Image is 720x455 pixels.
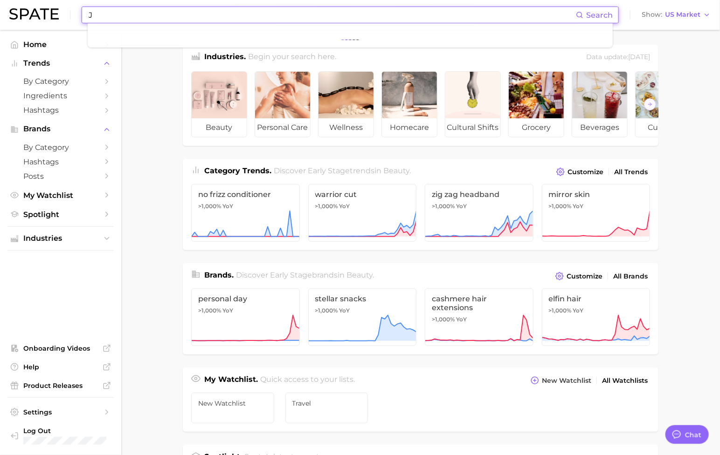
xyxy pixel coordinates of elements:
a: by Category [7,140,114,155]
span: New Watchlist [198,400,267,407]
a: homecare [381,71,437,137]
span: personal day [198,294,293,303]
span: YoY [573,203,584,210]
span: Brands . [204,271,234,279]
a: Settings [7,405,114,419]
a: New Watchlist [191,393,274,423]
span: cashmere hair extensions [432,294,526,312]
span: All Trends [614,168,648,176]
span: Discover Early Stage trends in . [274,166,411,175]
a: zig zag headband>1,000% YoY [425,184,533,242]
button: ShowUS Market [639,9,713,21]
a: Hashtags [7,103,114,117]
span: YoY [573,307,584,314]
a: My Watchlist [7,188,114,203]
span: homecare [382,118,437,137]
a: Ingredients [7,88,114,103]
span: Ingredients [23,91,98,100]
span: >1,000% [198,203,221,210]
button: Customize [554,165,606,178]
span: >1,000% [432,316,455,323]
img: SPATE [9,8,59,20]
button: Scroll Right [644,98,656,110]
span: personal care [255,118,310,137]
div: Data update: [DATE] [586,51,650,64]
span: Customize [567,272,602,280]
a: warrior cut>1,000% YoY [308,184,417,242]
span: no frizz conditioner [198,190,293,199]
span: beauty [384,166,410,175]
a: wellness [318,71,374,137]
span: Log Out [23,427,118,435]
a: culinary [635,71,691,137]
button: Industries [7,231,114,245]
a: Travel [285,393,368,423]
a: cultural shifts [445,71,501,137]
span: Category Trends . [204,166,271,175]
span: zig zag headband [432,190,526,199]
span: by Category [23,77,98,86]
a: grocery [508,71,564,137]
span: Brands [23,125,98,133]
span: Spotlight [23,210,98,219]
span: warrior cut [315,190,410,199]
span: Trends [23,59,98,68]
span: US Market [665,12,700,17]
span: YoY [339,307,350,314]
a: mirror skin>1,000% YoY [542,184,651,242]
a: Log out. Currently logged in with e-mail lhutcherson@kwtglobal.com. [7,424,114,448]
span: beverages [572,118,627,137]
span: culinary [636,118,691,137]
span: YoY [456,203,467,210]
span: grocery [509,118,564,137]
span: >1,000% [549,203,572,210]
a: All Watchlists [600,374,650,387]
span: All Brands [613,272,648,280]
a: All Brands [611,270,650,283]
button: New Watchlist [528,374,594,387]
span: Settings [23,408,98,416]
h2: Quick access to your lists. [261,374,355,387]
span: >1,000% [432,203,455,210]
span: Discover Early Stage brands in . [236,271,374,279]
span: Help [23,363,98,371]
span: Onboarding Videos [23,344,98,353]
a: Hashtags [7,155,114,169]
a: beverages [572,71,628,137]
button: Brands [7,122,114,136]
input: Search here for a brand, industry, or ingredient [88,7,576,23]
span: Travel [292,400,361,407]
span: YoY [222,203,233,210]
a: Spotlight [7,207,114,222]
a: Home [7,37,114,52]
a: Help [7,360,114,374]
h1: Industries. [204,51,246,64]
a: no frizz conditioner>1,000% YoY [191,184,300,242]
a: elfin hair>1,000% YoY [542,288,651,346]
a: All Trends [612,166,650,178]
span: elfin hair [549,294,644,303]
h2: Begin your search here. [249,51,337,64]
span: cultural shifts [445,118,500,137]
a: personal day>1,000% YoY [191,288,300,346]
a: cashmere hair extensions>1,000% YoY [425,288,533,346]
h1: My Watchlist. [204,374,258,387]
span: >1,000% [198,307,221,314]
button: Trends [7,56,114,70]
span: beauty [192,118,247,137]
span: mirror skin [549,190,644,199]
span: >1,000% [315,203,338,210]
a: Posts [7,169,114,183]
span: by Category [23,143,98,152]
a: Product Releases [7,379,114,393]
span: Industries [23,234,98,243]
span: >1,000% [315,307,338,314]
a: Onboarding Videos [7,341,114,355]
span: YoY [222,307,233,314]
a: stellar snacks>1,000% YoY [308,288,417,346]
span: Hashtags [23,157,98,166]
span: beauty [347,271,373,279]
a: personal care [255,71,311,137]
span: Customize [568,168,603,176]
span: My Watchlist [23,191,98,200]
